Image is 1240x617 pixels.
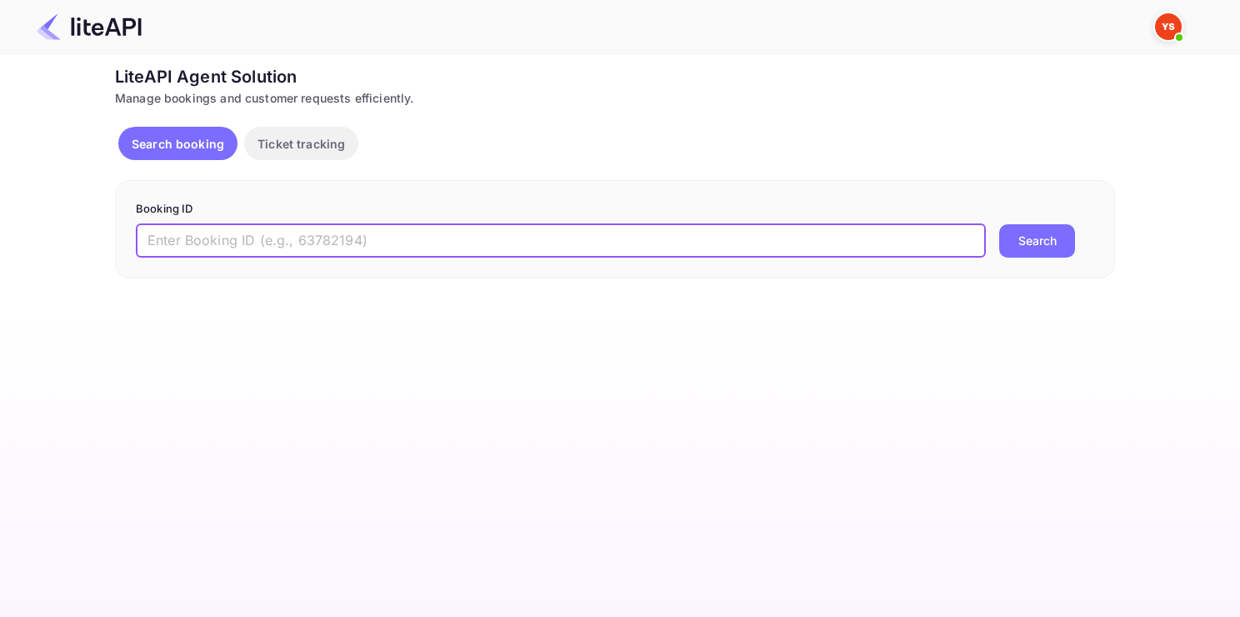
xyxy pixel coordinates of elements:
p: Search booking [132,135,224,153]
p: Booking ID [136,201,1094,218]
p: Ticket tracking [257,135,345,153]
img: LiteAPI Logo [37,13,142,40]
div: LiteAPI Agent Solution [115,64,1115,89]
div: Manage bookings and customer requests efficiently. [115,89,1115,107]
button: Search [999,224,1075,258]
input: Enter Booking ID (e.g., 63782194) [136,224,986,258]
img: Yandex Support [1155,13,1182,40]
